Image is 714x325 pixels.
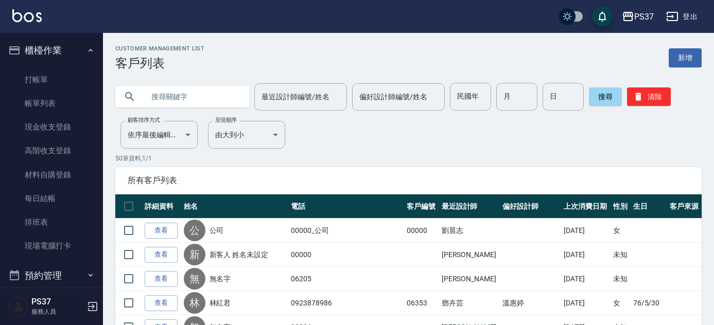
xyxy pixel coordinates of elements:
label: 呈現順序 [215,116,237,124]
th: 上次消費日期 [561,194,611,219]
a: 林紅君 [210,298,231,308]
th: 詳細資料 [142,194,181,219]
a: 無名字 [210,274,231,284]
td: 06353 [404,291,439,315]
p: 服務人員 [31,307,84,316]
th: 電話 [288,194,404,219]
button: 搜尋 [589,87,622,106]
a: 高階收支登錄 [4,139,99,162]
td: 女 [611,291,631,315]
td: 溫惠婷 [500,291,561,315]
td: 00000_公司 [288,219,404,243]
td: 76/5/30 [631,291,667,315]
td: 鄧卉芸 [439,291,500,315]
a: 現場電腦打卡 [4,234,99,258]
h2: Customer Management List [115,45,204,52]
td: [DATE] [561,291,611,315]
a: 新增 [669,48,702,67]
a: 公司 [210,225,224,236]
th: 姓名 [181,194,288,219]
th: 客戶來源 [667,194,702,219]
div: 公 [184,220,205,241]
label: 顧客排序方式 [128,116,160,124]
div: 無 [184,268,205,290]
a: 查看 [145,295,178,311]
span: 所有客戶列表 [128,175,689,186]
td: [DATE] [561,219,611,243]
h3: 客戶列表 [115,56,204,70]
div: 林 [184,292,205,314]
button: PS37 [618,6,658,27]
td: 00000 [404,219,439,243]
p: 50 筆資料, 1 / 1 [115,154,702,163]
div: PS37 [634,10,654,23]
td: [DATE] [561,243,611,267]
td: [PERSON_NAME] [439,243,500,267]
th: 性別 [611,194,631,219]
input: 搜尋關鍵字 [144,83,241,111]
a: 查看 [145,247,178,263]
th: 生日 [631,194,667,219]
a: 材料自購登錄 [4,163,99,187]
button: 預約管理 [4,262,99,289]
div: 由大到小 [208,121,285,149]
a: 現金收支登錄 [4,115,99,139]
td: 未知 [611,267,631,291]
img: Logo [12,9,42,22]
th: 客戶編號 [404,194,439,219]
a: 排班表 [4,210,99,234]
div: 依序最後編輯時間 [120,121,198,149]
a: 每日結帳 [4,187,99,210]
td: 06205 [288,267,404,291]
th: 偏好設計師 [500,194,561,219]
a: 打帳單 [4,68,99,92]
button: 清除 [627,87,671,106]
td: 00000 [288,243,404,267]
a: 查看 [145,223,178,239]
button: 登出 [662,7,702,26]
a: 查看 [145,271,178,287]
td: 0923878986 [288,291,404,315]
h5: PS37 [31,297,84,307]
a: 新客人 姓名未設定 [210,249,269,260]
td: 女 [611,219,631,243]
img: Person [8,296,29,317]
div: 新 [184,244,205,265]
th: 最近設計師 [439,194,500,219]
td: [PERSON_NAME] [439,267,500,291]
td: 劉晨志 [439,219,500,243]
td: 未知 [611,243,631,267]
button: 櫃檯作業 [4,37,99,64]
a: 帳單列表 [4,92,99,115]
td: [DATE] [561,267,611,291]
button: save [592,6,613,27]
